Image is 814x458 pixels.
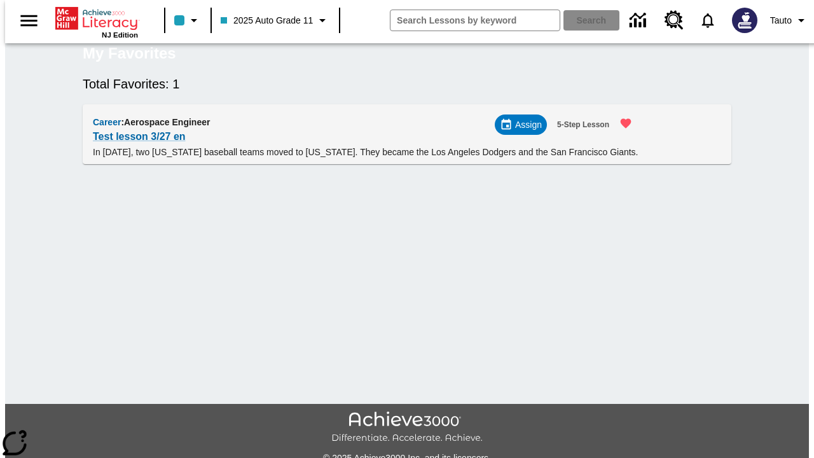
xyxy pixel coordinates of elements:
[10,2,48,39] button: Open side menu
[622,3,657,38] a: Data Center
[102,31,138,39] span: NJ Edition
[83,74,731,94] h6: Total Favorites: 1
[331,412,483,444] img: Achieve3000 Differentiate Accelerate Achieve
[83,43,176,64] h5: My Favorites
[732,8,757,33] img: Avatar
[55,4,138,39] div: Home
[55,6,138,31] a: Home
[121,117,210,127] span: : Aerospace Engineer
[691,4,724,37] a: Notifications
[557,118,609,132] span: 5-Step Lesson
[390,10,560,31] input: search field
[169,9,207,32] button: Class color is light blue. Change class color
[93,146,640,159] p: In [DATE], two [US_STATE] baseball teams moved to [US_STATE]. They became the Los Angeles Dodgers...
[216,9,335,32] button: Class: 2025 Auto Grade 11, Select your class
[657,3,691,38] a: Resource Center, Will open in new tab
[552,114,614,135] button: 5-Step Lesson
[515,118,542,132] span: Assign
[765,9,814,32] button: Profile/Settings
[93,128,186,146] a: Test lesson 3/27 en
[221,14,313,27] span: 2025 Auto Grade 11
[612,109,640,137] button: Remove from Favorites
[770,14,792,27] span: Tauto
[495,114,547,135] div: Assign Choose Dates
[93,117,121,127] span: Career
[724,4,765,37] button: Select a new avatar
